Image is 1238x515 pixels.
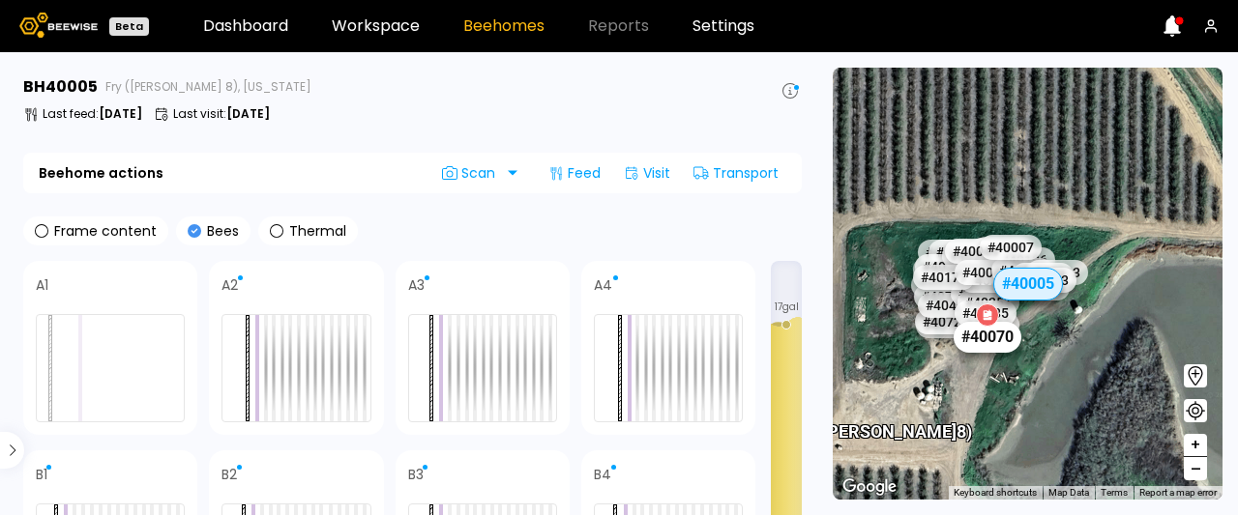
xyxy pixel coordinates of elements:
[1048,486,1089,500] button: Map Data
[541,157,608,188] div: Feed
[588,18,649,34] span: Reports
[463,18,545,34] a: Beehomes
[221,278,238,292] h4: A2
[203,18,288,34] a: Dashboard
[19,13,98,38] img: Beewise logo
[955,300,1017,325] div: # 40235
[954,321,1021,352] div: # 40070
[955,259,1017,284] div: # 40042
[1139,487,1217,498] a: Report a map error
[1026,260,1088,285] div: # 40323
[928,240,989,265] div: # 40378
[173,108,270,120] p: Last visit :
[686,157,786,188] div: Transport
[914,283,976,308] div: # 40729
[594,468,611,481] h4: B4
[1012,263,1074,288] div: # 40083
[950,281,1012,306] div: # 40256
[993,268,1063,300] div: # 40005
[954,486,1037,500] button: Keyboard shortcuts
[944,239,1006,264] div: # 40049
[616,157,678,188] div: Visit
[39,166,163,180] b: Beehome actions
[918,240,980,265] div: # 40727
[99,105,142,122] b: [DATE]
[775,302,799,312] span: 17 gal
[990,258,1052,283] div: # 40030
[1184,434,1207,457] button: +
[979,235,1041,260] div: # 40007
[48,224,157,238] p: Frame content
[36,468,47,481] h4: B1
[838,474,901,500] a: Open this area in Google Maps (opens a new window)
[790,401,971,442] div: Fry ([PERSON_NAME] 8)
[1184,457,1207,480] button: –
[941,243,1003,268] div: # 40270
[1191,457,1201,481] span: –
[105,81,311,93] span: Fry ([PERSON_NAME] 8), [US_STATE]
[201,224,239,238] p: Bees
[957,289,1018,314] div: # 40251
[916,312,978,337] div: # 40704
[913,265,975,290] div: # 40177
[109,17,149,36] div: Beta
[332,18,420,34] a: Workspace
[838,474,901,500] img: Google
[958,268,1020,293] div: # 40218
[23,79,98,95] h3: BH 40005
[693,18,754,34] a: Settings
[221,468,237,481] h4: B2
[408,468,424,481] h4: B3
[594,278,612,292] h4: A4
[36,278,48,292] h4: A1
[1190,433,1201,457] span: +
[283,224,346,238] p: Thermal
[914,308,976,333] div: # 40728
[226,105,270,122] b: [DATE]
[442,165,502,181] span: Scan
[1101,487,1128,498] a: Terms (opens in new tab)
[408,278,425,292] h4: A3
[1015,268,1076,293] div: # 40353
[43,108,142,120] p: Last feed :
[917,293,979,318] div: # 40412
[910,272,972,298] div: # 40709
